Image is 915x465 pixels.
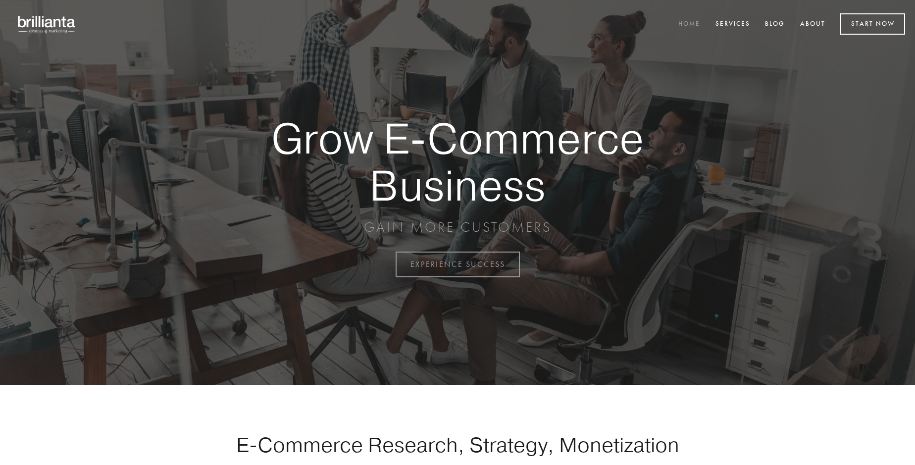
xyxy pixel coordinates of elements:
a: Start Now [840,13,905,35]
a: About [794,16,832,33]
a: EXPERIENCE SUCCESS [396,252,520,277]
strong: Grow E-Commerce Business [237,115,678,208]
a: Blog [759,16,791,33]
img: brillianta - research, strategy, marketing [10,10,84,39]
a: Home [672,16,707,33]
a: Services [709,16,757,33]
p: GAIN MORE CUSTOMERS [237,218,678,236]
h1: E-Commerce Research, Strategy, Monetization [205,432,710,457]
